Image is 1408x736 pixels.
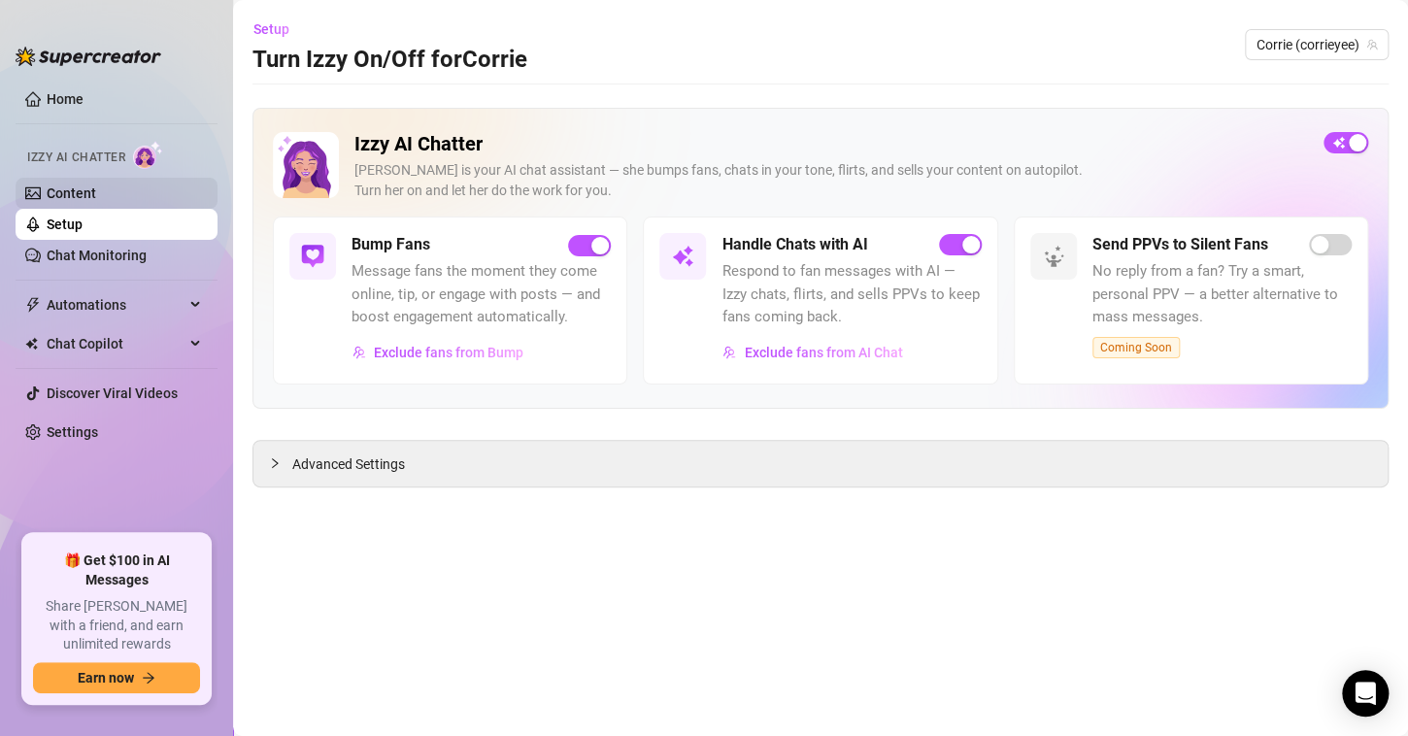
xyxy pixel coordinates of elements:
span: Coming Soon [1092,337,1180,358]
a: Content [47,185,96,201]
span: Exclude fans from AI Chat [744,345,902,360]
img: svg%3e [671,245,694,268]
div: Open Intercom Messenger [1342,670,1389,717]
img: Chat Copilot [25,337,38,351]
span: collapsed [269,457,281,469]
img: svg%3e [352,346,366,359]
span: Automations [47,289,184,320]
h5: Bump Fans [352,233,430,256]
span: Setup [253,21,289,37]
span: Corrie (corrieyee) [1257,30,1377,59]
img: svg%3e [301,245,324,268]
button: Earn nowarrow-right [33,662,200,693]
button: Setup [252,14,305,45]
span: No reply from a fan? Try a smart, personal PPV — a better alternative to mass messages. [1092,260,1352,329]
button: Exclude fans from Bump [352,337,524,368]
span: team [1366,39,1378,50]
img: Izzy AI Chatter [273,132,339,198]
button: Exclude fans from AI Chat [721,337,903,368]
span: Izzy AI Chatter [27,149,125,167]
a: Home [47,91,84,107]
span: 🎁 Get $100 in AI Messages [33,552,200,589]
a: Setup [47,217,83,232]
span: Share [PERSON_NAME] with a friend, and earn unlimited rewards [33,597,200,654]
div: [PERSON_NAME] is your AI chat assistant — she bumps fans, chats in your tone, flirts, and sells y... [354,160,1308,201]
img: svg%3e [722,346,736,359]
h5: Send PPVs to Silent Fans [1092,233,1268,256]
div: collapsed [269,452,292,474]
img: logo-BBDzfeDw.svg [16,47,161,66]
h5: Handle Chats with AI [721,233,867,256]
span: thunderbolt [25,297,41,313]
a: Settings [47,424,98,440]
h2: Izzy AI Chatter [354,132,1308,156]
span: arrow-right [142,671,155,685]
span: Message fans the moment they come online, tip, or engage with posts — and boost engagement automa... [352,260,611,329]
img: AI Chatter [133,141,163,169]
span: Chat Copilot [47,328,184,359]
span: Exclude fans from Bump [374,345,523,360]
a: Chat Monitoring [47,248,147,263]
h3: Turn Izzy On/Off for Corrie [252,45,527,76]
a: Discover Viral Videos [47,385,178,401]
span: Respond to fan messages with AI — Izzy chats, flirts, and sells PPVs to keep fans coming back. [721,260,981,329]
span: Advanced Settings [292,453,405,475]
img: svg%3e [1042,245,1065,268]
span: Earn now [78,670,134,686]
